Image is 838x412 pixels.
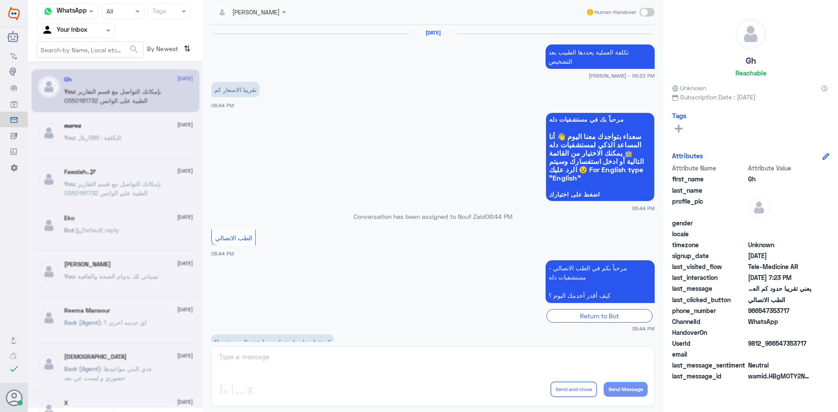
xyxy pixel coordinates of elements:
img: defaultAdmin.png [748,197,770,218]
p: 18/9/2025, 6:44 PM [546,260,655,303]
p: 18/9/2025, 6:44 PM [211,82,260,97]
span: UserId [672,339,746,348]
span: Subscription Date : [DATE] [672,92,829,102]
button: search [129,42,139,57]
span: last_message_id [672,371,746,381]
span: يعني تقريبا حدود كم العمليه مابين كم [748,284,811,293]
span: locale [672,229,746,238]
span: null [748,328,811,337]
span: last_interaction [672,273,746,282]
span: 06:44 PM [632,325,655,332]
img: defaultAdmin.png [736,19,766,49]
span: Tele-Medicine AR [748,262,811,271]
span: HandoverOn [672,328,746,337]
span: Unknown [672,83,706,92]
span: Gh [748,174,811,184]
span: last_message [672,284,746,293]
div: loading... [108,187,123,202]
span: 2 [748,317,811,326]
span: null [748,218,811,228]
p: 18/9/2025, 6:33 PM [546,44,655,69]
span: سعداء بتواجدك معنا اليوم 👋 أنا المساعد الذكي لمستشفيات دله 🤖 يمكنك الاختيار من القائمة التالية أو... [549,132,651,182]
span: الطب الاتصالي [748,295,811,304]
span: first_name [672,174,746,184]
span: last_message_sentiment [672,361,746,370]
p: 18/9/2025, 6:45 PM [211,334,334,350]
span: 06:44 PM [632,204,655,212]
span: ChannelId [672,317,746,326]
div: Tags [151,6,166,17]
span: 9812_966547353717 [748,339,811,348]
span: 06:44 PM [485,213,512,220]
span: [PERSON_NAME] - 06:33 PM [589,72,655,79]
span: profile_pic [672,197,746,217]
span: last_name [672,186,746,195]
button: Send and close [550,381,597,397]
p: Conversation has been assigned to Nouf Zaid [211,212,655,221]
span: 966547353717 [748,306,811,315]
h6: Reachable [735,69,766,77]
span: gender [672,218,746,228]
div: Return to Bot [546,309,653,323]
span: null [748,350,811,359]
span: null [748,229,811,238]
span: 2025-09-18T14:54:39.606Z [748,251,811,260]
h5: Gh [746,56,756,66]
span: اضغط على اختيارك [549,191,651,198]
button: Avatar [6,389,22,406]
img: Widebot Logo [8,7,20,20]
span: 06:44 PM [211,102,234,108]
span: Attribute Value [748,163,811,173]
h6: Tags [672,112,687,119]
span: By Newest [144,41,180,59]
button: Send Message [604,382,648,397]
span: 2025-09-18T16:23:04.438Z [748,273,811,282]
input: Search by Name, Local etc… [37,42,143,58]
i: check [9,364,19,374]
span: Human Handover [594,8,636,16]
span: last_visited_flow [672,262,746,271]
span: 06:44 PM [211,251,234,256]
span: last_clicked_button [672,295,746,304]
span: الطب الاتصالي [215,234,252,242]
img: whatsapp.png [41,5,55,18]
span: Unknown [748,240,811,249]
h6: [DATE] [409,30,457,36]
h6: Attributes [672,152,703,160]
img: yourInbox.svg [41,24,55,37]
span: wamid.HBgMOTY2NTQ3MzUzNzE3FQIAEhgUM0FFQ0RFNzg5QzdGRTg4Q0UyREYA [748,371,811,381]
span: email [672,350,746,359]
i: ⇅ [184,41,191,56]
span: Attribute Name [672,163,746,173]
span: مرحباً بك في مستشفيات دله [549,116,651,123]
span: timezone [672,240,746,249]
span: 0 [748,361,811,370]
span: signup_date [672,251,746,260]
span: search [129,44,139,54]
span: phone_number [672,306,746,315]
